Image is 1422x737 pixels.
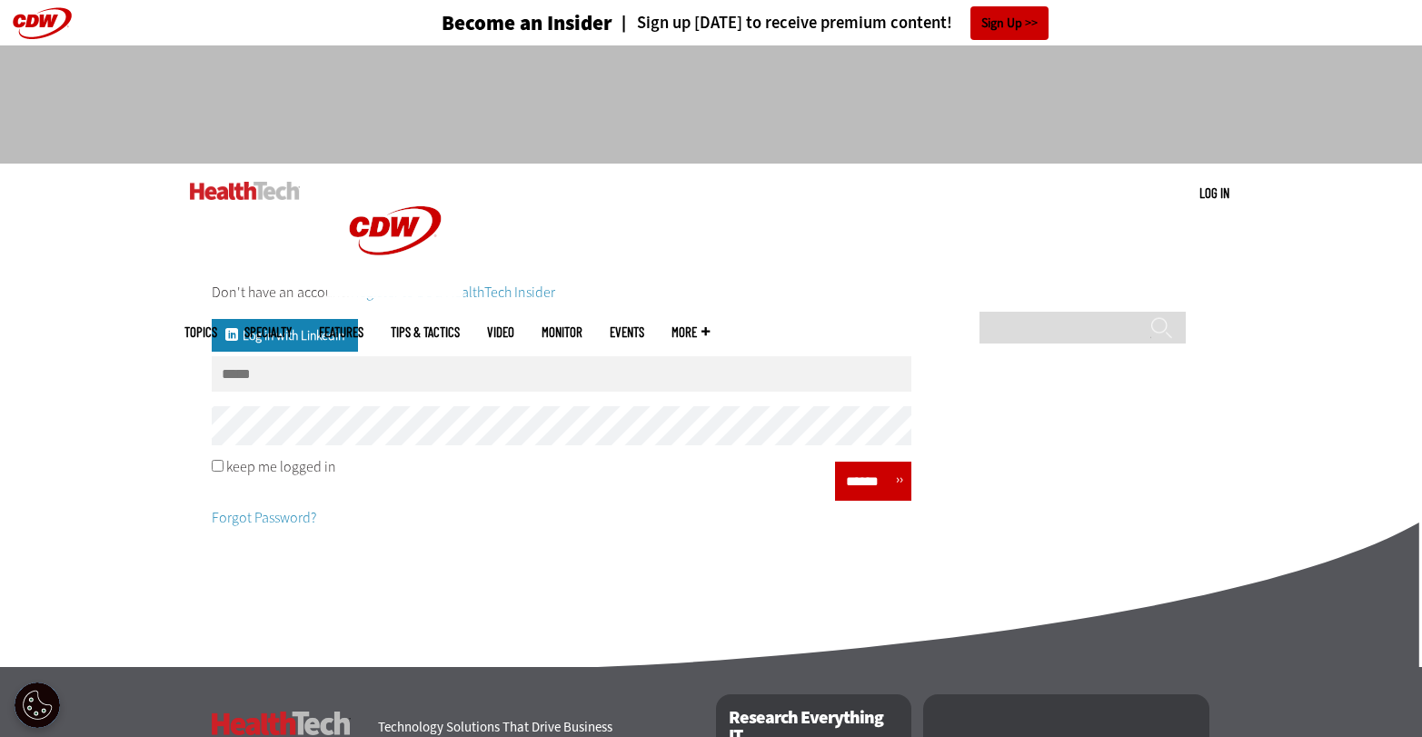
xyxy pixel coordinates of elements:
[1199,184,1229,201] a: Log in
[391,325,460,339] a: Tips & Tactics
[381,64,1042,145] iframe: advertisement
[610,325,644,339] a: Events
[1199,184,1229,203] div: User menu
[671,325,710,339] span: More
[212,712,351,735] h3: HealthTech
[542,325,582,339] a: MonITor
[327,164,463,298] img: Home
[190,182,300,200] img: Home
[327,284,463,303] a: CDW
[487,325,514,339] a: Video
[15,682,60,728] button: Open Preferences
[442,13,612,34] h3: Become an Insider
[319,325,363,339] a: Features
[373,13,612,34] a: Become an Insider
[184,325,217,339] span: Topics
[244,325,292,339] span: Specialty
[378,721,693,734] h4: Technology Solutions That Drive Business
[970,6,1049,40] a: Sign Up
[612,15,952,32] a: Sign up [DATE] to receive premium content!
[15,682,60,728] div: Cookie Settings
[212,508,316,527] a: Forgot Password?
